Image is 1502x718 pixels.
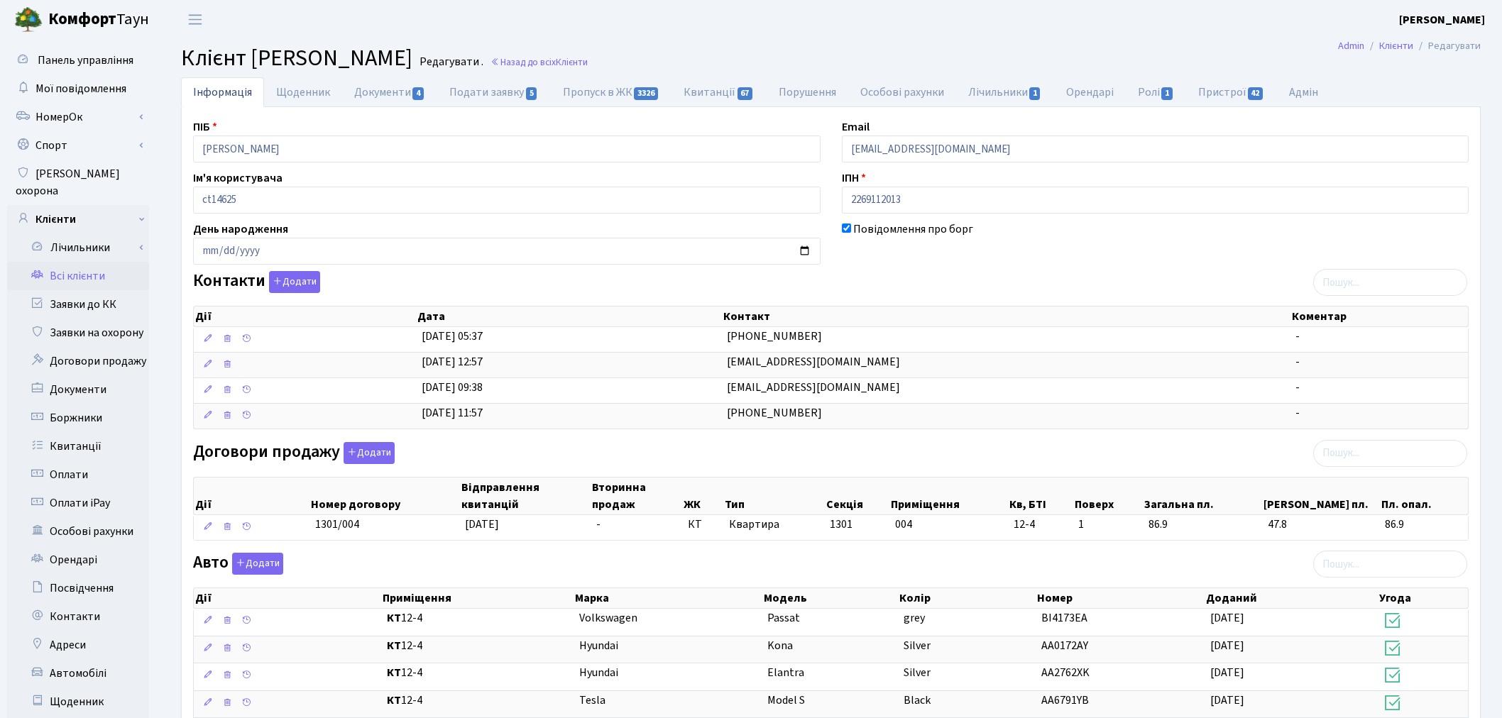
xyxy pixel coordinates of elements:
[1379,38,1413,53] a: Клієнти
[7,631,149,659] a: Адреси
[417,55,483,69] small: Редагувати .
[767,665,804,680] span: Elantra
[688,517,718,533] span: КТ
[898,588,1036,608] th: Колір
[682,477,723,514] th: ЖК
[7,319,149,347] a: Заявки на охорону
[342,77,437,107] a: Документи
[193,553,283,575] label: Авто
[387,610,568,626] span: 12-4
[315,517,359,532] span: 1301/004
[579,665,618,680] span: Hyundai
[1277,77,1330,107] a: Адмін
[416,306,721,326] th: Дата
[767,77,848,107] a: Порушення
[232,553,283,575] button: Авто
[490,55,588,69] a: Назад до всіхКлієнти
[579,638,618,653] span: Hyundai
[842,170,866,187] label: ІПН
[422,354,483,370] span: [DATE] 12:57
[1186,77,1276,107] a: Пристрої
[387,692,568,709] span: 12-4
[7,659,149,687] a: Автомобілі
[7,131,149,160] a: Спорт
[596,517,601,532] span: -
[526,87,537,100] span: 5
[387,692,401,708] b: КТ
[344,442,395,464] button: Договори продажу
[591,477,682,514] th: Вторинна продаж
[956,77,1054,107] a: Лічильники
[1248,87,1263,100] span: 42
[340,439,395,464] a: Додати
[904,692,931,708] span: Black
[1290,306,1469,326] th: Коментар
[1041,610,1087,626] span: ВІ4173ЕА
[422,328,483,344] span: [DATE] 05:37
[1036,588,1205,608] th: Номер
[1210,665,1244,680] span: [DATE]
[738,87,753,100] span: 67
[7,262,149,290] a: Всі клієнти
[1295,354,1300,370] span: -
[842,118,870,136] label: Email
[1149,517,1256,533] span: 86.9
[412,87,424,100] span: 4
[265,269,320,294] a: Додати
[1161,87,1173,100] span: 1
[38,53,133,68] span: Панель управління
[1385,517,1462,533] span: 86.9
[309,477,460,514] th: Номер договору
[387,610,401,626] b: КТ
[574,588,762,608] th: Марка
[848,77,956,107] a: Особові рахунки
[1262,477,1379,514] th: [PERSON_NAME] пл.
[579,610,637,626] span: Volkswagen
[556,55,588,69] span: Клієнти
[1054,77,1126,107] a: Орендарі
[727,354,900,370] span: [EMAIL_ADDRESS][DOMAIN_NAME]
[1210,610,1244,626] span: [DATE]
[1078,517,1136,533] span: 1
[193,118,217,136] label: ПІБ
[723,477,824,514] th: Тип
[387,665,401,680] b: КТ
[767,638,793,653] span: Kona
[1317,31,1502,61] nav: breadcrumb
[727,380,900,395] span: [EMAIL_ADDRESS][DOMAIN_NAME]
[1008,477,1073,514] th: Кв, БТІ
[1210,638,1244,653] span: [DATE]
[1041,692,1089,708] span: AA6791YB
[7,74,149,103] a: Мої повідомлення
[437,77,550,107] a: Подати заявку
[1313,269,1467,296] input: Пошук...
[853,221,973,238] label: Повідомлення про борг
[1338,38,1364,53] a: Admin
[1041,638,1088,653] span: AA0172AY
[1014,517,1068,533] span: 12-4
[7,602,149,631] a: Контакти
[7,489,149,517] a: Оплати iPay
[1399,11,1485,28] a: [PERSON_NAME]
[387,665,568,681] span: 12-4
[7,290,149,319] a: Заявки до КК
[422,405,483,421] span: [DATE] 11:57
[193,442,395,464] label: Договори продажу
[634,87,658,100] span: 3326
[229,551,283,575] a: Додати
[767,610,800,626] span: Passat
[551,77,671,107] a: Пропуск в ЖК
[722,306,1290,326] th: Контакт
[895,517,912,532] span: 004
[7,432,149,460] a: Квитанції
[14,6,43,34] img: logo.png
[1295,380,1300,395] span: -
[35,81,126,96] span: Мої повідомлення
[889,477,1008,514] th: Приміщення
[671,77,766,107] a: Квитанції
[422,380,483,395] span: [DATE] 09:38
[193,170,283,187] label: Ім'я користувача
[762,588,899,608] th: Модель
[1413,38,1481,54] li: Редагувати
[1041,665,1090,680] span: AA2762XK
